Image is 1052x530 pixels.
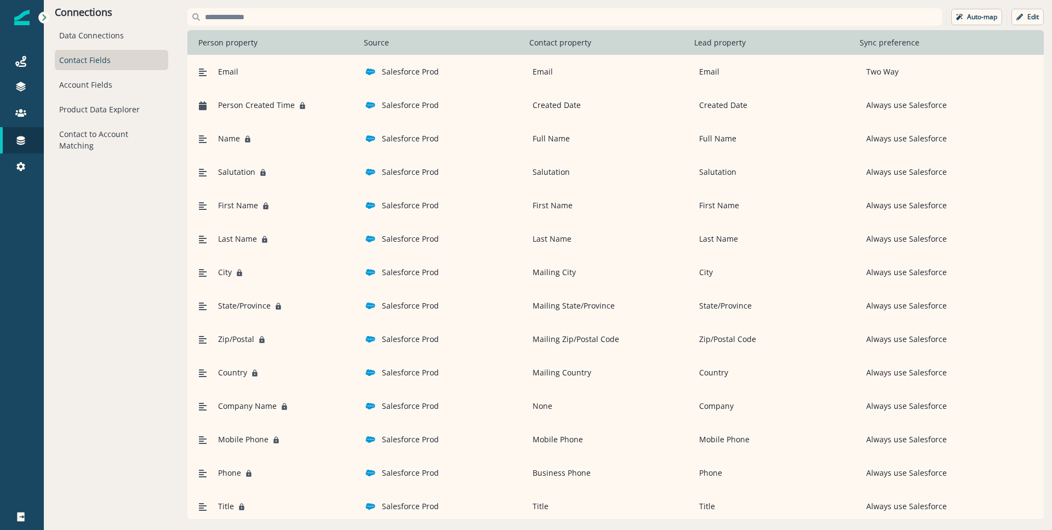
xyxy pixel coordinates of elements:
p: Salesforce Prod [382,434,439,445]
p: Last Name [528,233,571,244]
p: Sync preference [855,37,924,48]
p: Edit [1027,13,1039,21]
p: Always use Salesforce [862,367,947,378]
p: Created Date [695,99,747,111]
p: Mobile Phone [528,434,583,445]
p: Salesforce Prod [382,233,439,244]
div: Contact to Account Matching [55,124,168,156]
img: salesforce [365,401,375,411]
button: Auto-map [951,9,1002,25]
p: None [528,400,552,412]
img: salesforce [365,267,375,277]
p: Salesforce Prod [382,333,439,345]
p: Salesforce Prod [382,367,439,378]
img: salesforce [365,234,375,244]
span: Person Created Time [218,99,295,111]
p: Business Phone [528,467,591,478]
p: Always use Salesforce [862,400,947,412]
p: Always use Salesforce [862,300,947,311]
img: salesforce [365,435,375,444]
p: Zip/Postal Code [695,333,756,345]
p: Email [528,66,553,77]
p: Title [695,500,715,512]
button: Edit [1011,9,1044,25]
p: Always use Salesforce [862,333,947,345]
img: salesforce [365,201,375,210]
div: Product Data Explorer [55,99,168,119]
p: Source [359,37,393,48]
span: State/Province [218,300,271,311]
p: Mobile Phone [695,434,750,445]
img: salesforce [365,134,375,144]
p: Salesforce Prod [382,400,439,412]
span: First Name [218,200,258,211]
p: Full Name [528,133,570,144]
p: Salutation [528,166,570,178]
p: First Name [528,200,573,211]
span: Salutation [218,166,255,178]
img: salesforce [365,100,375,110]
p: Mailing Zip/Postal Code [528,333,619,345]
p: Salutation [695,166,736,178]
p: Connections [55,7,168,19]
span: Email [218,66,238,77]
img: salesforce [365,67,375,77]
p: Salesforce Prod [382,467,439,478]
span: Mobile Phone [218,434,268,445]
p: Always use Salesforce [862,434,947,445]
span: Last Name [218,233,257,244]
img: Inflection [14,10,30,25]
img: salesforce [365,501,375,511]
p: Mailing State/Province [528,300,615,311]
p: Company [695,400,734,412]
img: salesforce [365,368,375,378]
p: Country [695,367,728,378]
p: Salesforce Prod [382,200,439,211]
p: Lead property [690,37,750,48]
p: Mailing City [528,266,576,278]
span: Company Name [218,400,277,412]
p: Salesforce Prod [382,133,439,144]
p: Always use Salesforce [862,99,947,111]
p: Full Name [695,133,736,144]
img: salesforce [365,301,375,311]
p: Title [528,500,548,512]
p: Phone [695,467,722,478]
p: Always use Salesforce [862,467,947,478]
img: salesforce [365,334,375,344]
p: Last Name [695,233,738,244]
p: Always use Salesforce [862,233,947,244]
span: City [218,266,232,278]
span: Phone [218,467,241,478]
div: Account Fields [55,75,168,95]
p: First Name [695,200,739,211]
p: Always use Salesforce [862,500,947,512]
p: Mailing Country [528,367,591,378]
img: salesforce [365,468,375,478]
p: Salesforce Prod [382,266,439,278]
p: Two Way [862,66,899,77]
p: Created Date [528,99,581,111]
p: Auto-map [967,13,997,21]
p: Person property [194,37,262,48]
p: Always use Salesforce [862,166,947,178]
p: Always use Salesforce [862,266,947,278]
p: Always use Salesforce [862,200,947,211]
p: State/Province [695,300,752,311]
p: Salesforce Prod [382,66,439,77]
p: City [695,266,713,278]
img: salesforce [365,167,375,177]
p: Salesforce Prod [382,166,439,178]
p: Salesforce Prod [382,500,439,512]
p: Contact property [525,37,596,48]
p: Salesforce Prod [382,300,439,311]
p: Always use Salesforce [862,133,947,144]
p: Email [695,66,719,77]
p: Salesforce Prod [382,99,439,111]
div: Contact Fields [55,50,168,70]
span: Name [218,133,240,144]
span: Title [218,500,234,512]
span: Zip/Postal [218,333,254,345]
span: Country [218,367,247,378]
div: Data Connections [55,25,168,45]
